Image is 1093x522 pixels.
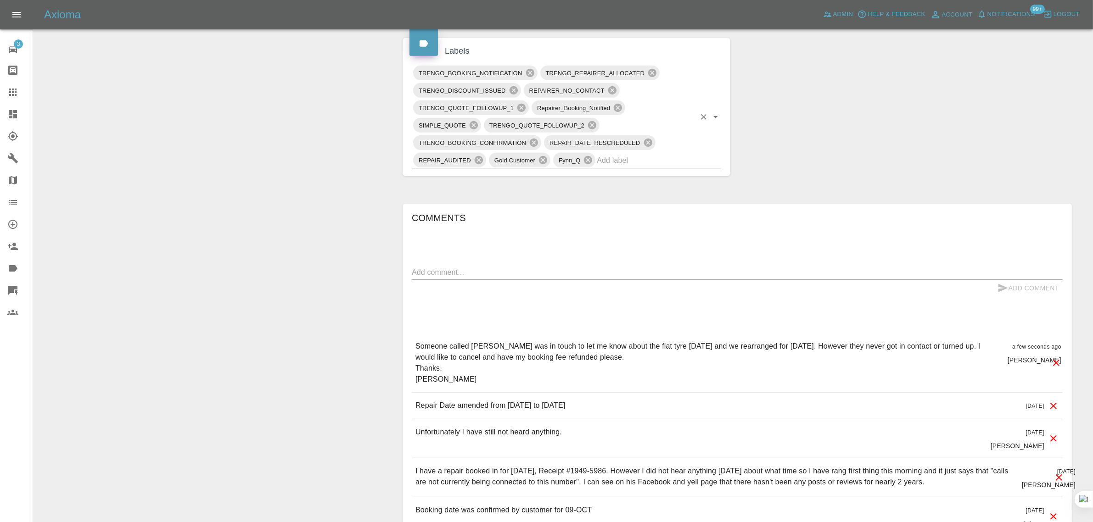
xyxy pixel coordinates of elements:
span: TRENGO_QUOTE_FOLLOWUP_2 [484,120,590,131]
span: REPAIR_AUDITED [413,155,476,166]
p: [PERSON_NAME] [1008,355,1061,365]
span: 3 [14,39,23,49]
p: Repair Date amended from [DATE] to [DATE] [415,400,566,411]
span: Admin [833,9,853,20]
div: REPAIRER_NO_CONTACT [524,83,620,98]
span: REPAIRER_NO_CONTACT [524,85,610,96]
span: Account [942,10,973,20]
span: TRENGO_BOOKING_NOTIFICATION [413,68,528,78]
div: TRENGO_QUOTE_FOLLOWUP_1 [413,100,529,115]
span: Repairer_Booking_Notified [532,103,616,113]
button: Open drawer [6,4,28,26]
div: Repairer_Booking_Notified [532,100,625,115]
p: [PERSON_NAME] [1022,480,1076,489]
span: [DATE] [1026,403,1044,409]
div: TRENGO_QUOTE_FOLLOWUP_2 [484,118,600,133]
button: Help & Feedback [855,7,927,22]
button: Clear [697,111,710,123]
div: SIMPLE_QUOTE [413,118,481,133]
a: Account [928,7,975,22]
div: REPAIR_AUDITED [413,153,486,167]
span: Logout [1054,9,1080,20]
div: TRENGO_DISCOUNT_ISSUED [413,83,521,98]
span: Help & Feedback [868,9,925,20]
span: [DATE] [1026,429,1044,436]
p: Booking date was confirmed by customer for 09-OCT [415,505,592,516]
h4: Labels [409,45,723,57]
span: Fynn_Q [553,155,586,166]
span: REPAIR_DATE_RESCHEDULED [544,138,645,148]
h6: Comments [412,211,1063,225]
span: [DATE] [1057,468,1076,475]
span: TRENGO_DISCOUNT_ISSUED [413,85,511,96]
button: Open [709,111,722,123]
span: [DATE] [1026,507,1044,514]
p: Someone called [PERSON_NAME] was in touch to let me know about the flat tyre [DATE] and we rearra... [415,341,1000,385]
span: TRENGO_BOOKING_CONFIRMATION [413,138,532,148]
div: TRENGO_REPAIRER_ALLOCATED [540,66,660,80]
span: 99+ [1030,5,1045,14]
button: Logout [1041,7,1082,22]
span: Notifications [987,9,1035,20]
h5: Axioma [44,7,81,22]
span: a few seconds ago [1012,344,1061,350]
span: TRENGO_QUOTE_FOLLOWUP_1 [413,103,519,113]
span: TRENGO_REPAIRER_ALLOCATED [540,68,650,78]
span: Gold Customer [489,155,541,166]
p: I have a repair booked in for [DATE], Receipt #1949-5986. However I did not hear anything [DATE] ... [415,466,1015,488]
div: TRENGO_BOOKING_CONFIRMATION [413,135,541,150]
input: Add label [597,153,695,167]
div: Gold Customer [489,153,550,167]
span: SIMPLE_QUOTE [413,120,471,131]
p: Unfortunately I have still not heard anything. [415,427,562,438]
div: REPAIR_DATE_RESCHEDULED [544,135,655,150]
a: Admin [821,7,856,22]
p: [PERSON_NAME] [991,441,1044,450]
div: TRENGO_BOOKING_NOTIFICATION [413,66,538,80]
button: Notifications [975,7,1037,22]
div: Fynn_Q [553,153,595,167]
